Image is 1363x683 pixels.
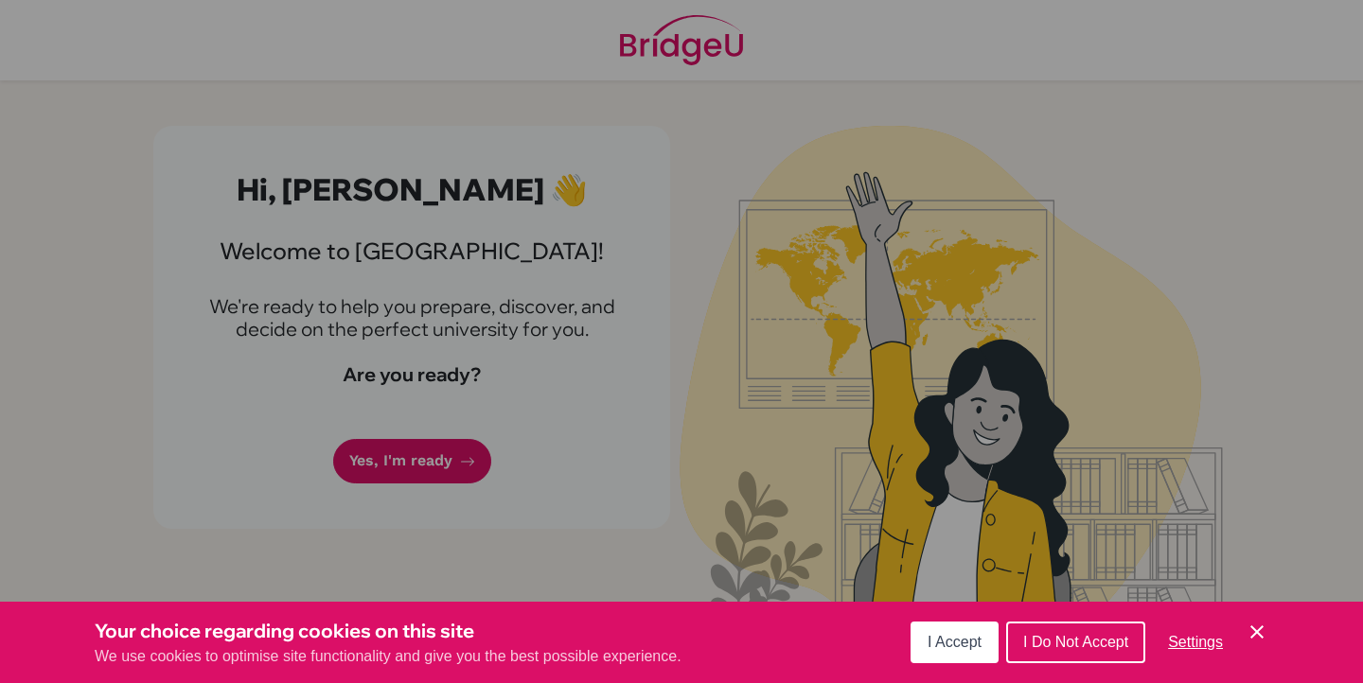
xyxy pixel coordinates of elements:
p: We use cookies to optimise site functionality and give you the best possible experience. [95,645,681,668]
span: Settings [1168,634,1223,650]
span: I Do Not Accept [1023,634,1128,650]
h3: Your choice regarding cookies on this site [95,617,681,645]
button: I Do Not Accept [1006,622,1145,663]
span: I Accept [928,634,982,650]
button: I Accept [911,622,999,663]
button: Settings [1153,623,1238,661]
button: Save and close [1246,621,1268,643]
